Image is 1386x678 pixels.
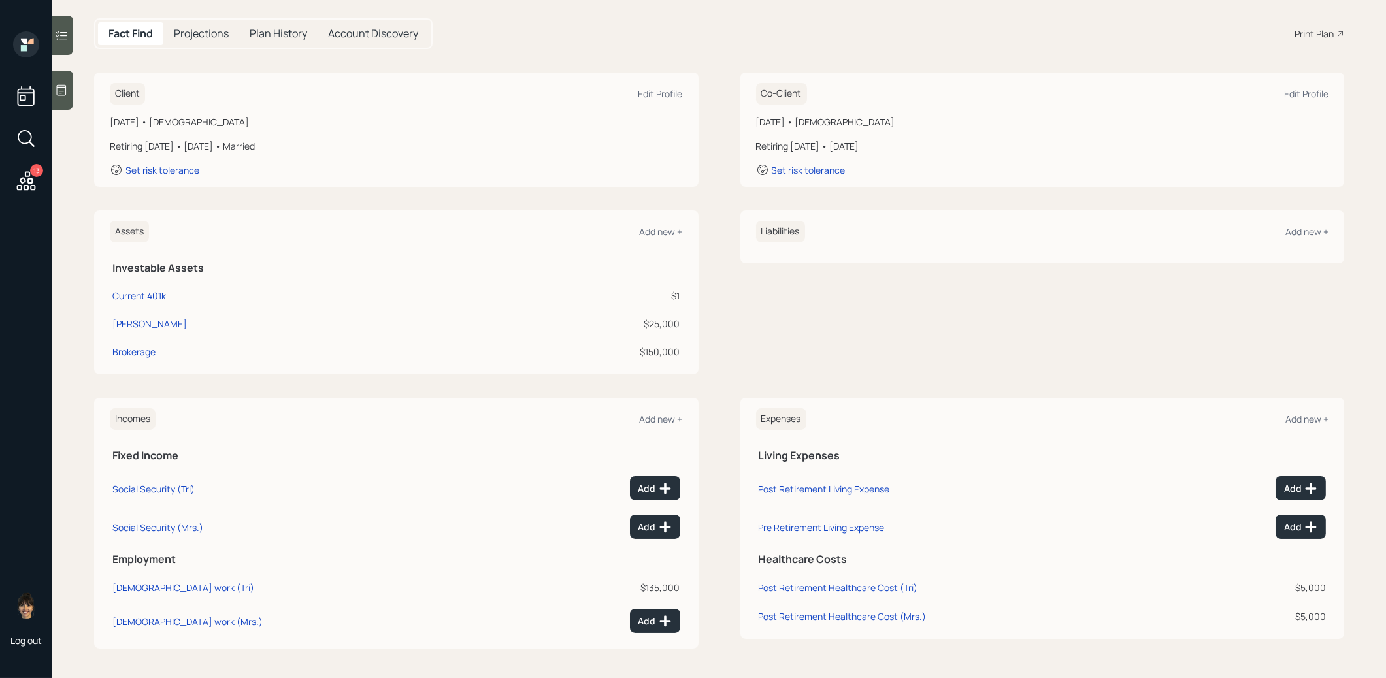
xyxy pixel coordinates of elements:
[1285,413,1328,425] div: Add new +
[112,345,156,359] div: Brokerage
[478,289,680,302] div: $1
[110,83,145,105] h6: Client
[112,317,187,331] div: [PERSON_NAME]
[112,615,263,628] div: [DEMOGRAPHIC_DATA] work (Mrs.)
[638,521,672,534] div: Add
[125,164,199,176] div: Set risk tolerance
[1284,88,1328,100] div: Edit Profile
[250,27,307,40] h5: Plan History
[478,317,680,331] div: $25,000
[112,521,203,534] div: Social Security (Mrs.)
[1295,27,1334,40] div: Print Plan
[174,27,229,40] h5: Projections
[1285,225,1328,238] div: Add new +
[630,609,680,633] button: Add
[535,581,680,594] div: $135,000
[1284,521,1317,534] div: Add
[756,221,805,242] h6: Liabilities
[328,27,418,40] h5: Account Discovery
[108,27,153,40] h5: Fact Find
[759,553,1327,566] h5: Healthcare Costs
[110,408,156,430] h6: Incomes
[759,483,890,495] div: Post Retirement Living Expense
[759,581,918,594] div: Post Retirement Healthcare Cost (Tri)
[759,521,885,534] div: Pre Retirement Living Expense
[630,515,680,539] button: Add
[1276,515,1326,539] button: Add
[13,592,39,619] img: treva-nostdahl-headshot.png
[112,289,166,302] div: Current 401k
[772,164,846,176] div: Set risk tolerance
[112,581,254,594] div: [DEMOGRAPHIC_DATA] work (Tri)
[1276,476,1326,500] button: Add
[638,88,683,100] div: Edit Profile
[756,83,807,105] h6: Co-Client
[638,615,672,628] div: Add
[756,139,1329,153] div: Retiring [DATE] • [DATE]
[638,482,672,495] div: Add
[30,164,43,177] div: 13
[640,413,683,425] div: Add new +
[110,221,149,242] h6: Assets
[756,408,806,430] h6: Expenses
[759,449,1327,462] h5: Living Expenses
[1284,482,1317,495] div: Add
[478,345,680,359] div: $150,000
[756,115,1329,129] div: [DATE] • [DEMOGRAPHIC_DATA]
[112,553,680,566] h5: Employment
[110,139,683,153] div: Retiring [DATE] • [DATE] • Married
[110,115,683,129] div: [DATE] • [DEMOGRAPHIC_DATA]
[10,634,42,647] div: Log out
[112,483,195,495] div: Social Security (Tri)
[640,225,683,238] div: Add new +
[1192,581,1326,594] div: $5,000
[112,449,680,462] h5: Fixed Income
[759,610,927,622] div: Post Retirement Healthcare Cost (Mrs.)
[1192,609,1326,623] div: $5,000
[630,476,680,500] button: Add
[112,262,680,274] h5: Investable Assets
